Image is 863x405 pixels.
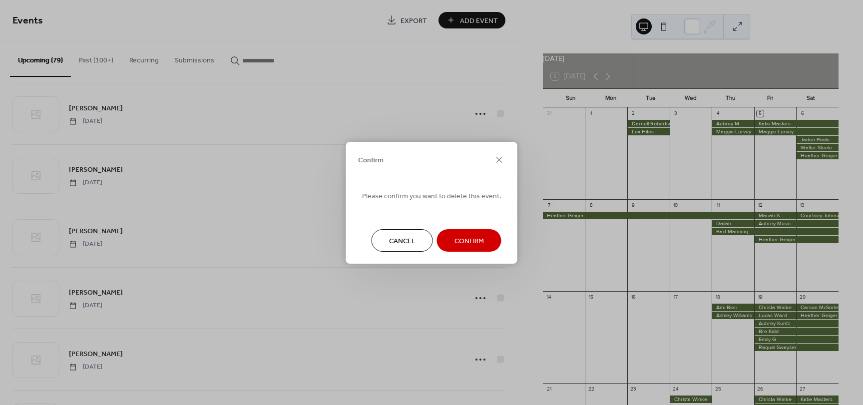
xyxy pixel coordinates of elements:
[454,236,484,246] span: Confirm
[389,236,416,246] span: Cancel
[358,155,384,166] span: Confirm
[437,229,501,252] button: Confirm
[372,229,433,252] button: Cancel
[362,191,501,201] span: Please confirm you want to delete this event.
